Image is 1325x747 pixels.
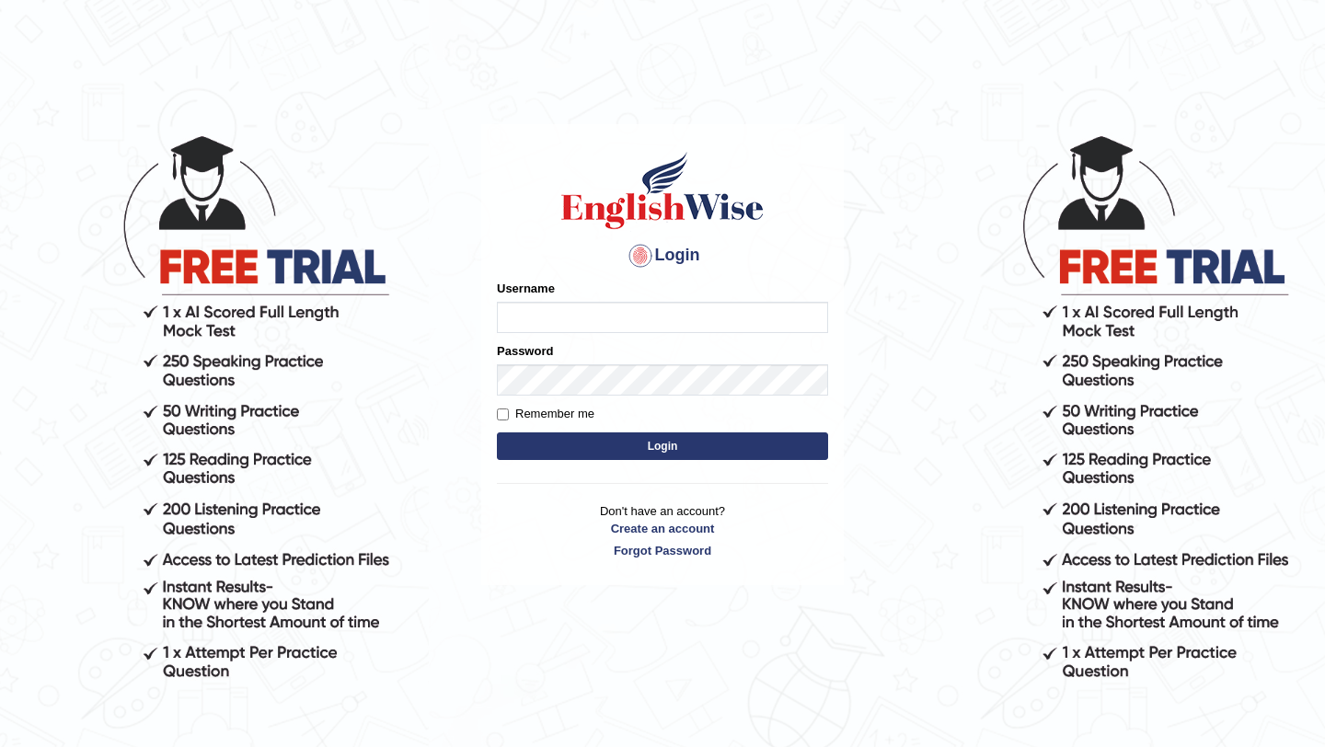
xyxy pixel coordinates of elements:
[497,502,828,559] p: Don't have an account?
[497,342,553,360] label: Password
[497,520,828,537] a: Create an account
[497,432,828,460] button: Login
[497,405,594,423] label: Remember me
[497,542,828,559] a: Forgot Password
[497,408,509,420] input: Remember me
[497,241,828,270] h4: Login
[558,149,767,232] img: Logo of English Wise sign in for intelligent practice with AI
[497,280,555,297] label: Username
